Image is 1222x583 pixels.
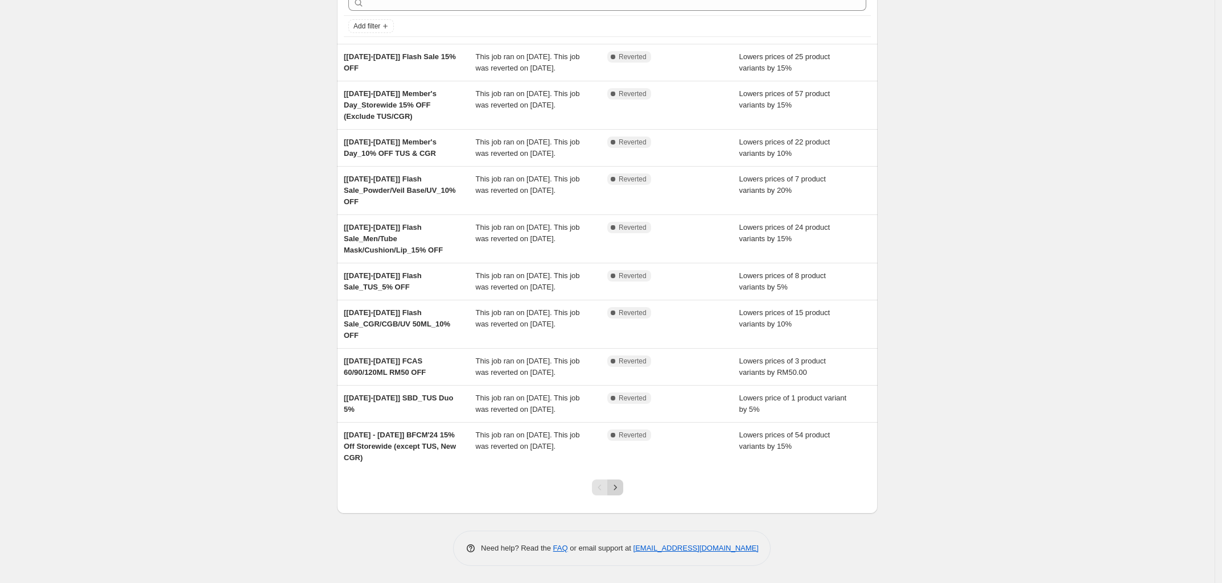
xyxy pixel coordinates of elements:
[344,52,456,72] span: [[DATE]-[DATE]] Flash Sale 15% OFF
[739,52,830,72] span: Lowers prices of 25 product variants by 15%
[619,138,647,147] span: Reverted
[739,357,826,377] span: Lowers prices of 3 product variants by RM50.00
[476,175,580,195] span: This job ran on [DATE]. This job was reverted on [DATE].
[476,271,580,291] span: This job ran on [DATE]. This job was reverted on [DATE].
[619,89,647,98] span: Reverted
[344,223,443,254] span: [[DATE]-[DATE]] Flash Sale_Men/Tube Mask/Cushion/Lip_15% OFF
[607,479,623,495] button: Next
[619,52,647,61] span: Reverted
[476,89,580,109] span: This job ran on [DATE]. This job was reverted on [DATE].
[619,223,647,232] span: Reverted
[476,138,580,158] span: This job ran on [DATE]. This job was reverted on [DATE].
[476,308,580,328] span: This job ran on [DATE]. This job was reverted on [DATE].
[553,544,568,552] a: FAQ
[739,271,826,291] span: Lowers prices of 8 product variants by 5%
[476,52,580,72] span: This job ran on [DATE]. This job was reverted on [DATE].
[344,431,456,462] span: [[DATE] - [DATE]] BFCM'24 15% Off Storewide (except TUS, New CGR)
[739,394,847,414] span: Lowers price of 1 product variant by 5%
[344,308,450,340] span: [[DATE]-[DATE]] Flash Sale_CGR/CGB/UV 50ML_10% OFF
[476,394,580,414] span: This job ran on [DATE]. This job was reverted on [DATE].
[348,19,394,33] button: Add filter
[592,479,623,495] nav: Pagination
[344,394,453,414] span: [[DATE]-[DATE]] SBD_TUS Duo 5%
[619,271,647,280] span: Reverted
[344,271,422,291] span: [[DATE]-[DATE]] Flash Sale_TUS_5% OFF
[739,431,830,450] span: Lowers prices of 54 product variants by 15%
[568,544,633,552] span: or email support at
[619,431,647,440] span: Reverted
[344,89,437,121] span: [[DATE]-[DATE]] Member's Day_Storewide 15% OFF (Exclude TUS/CGR)
[739,138,830,158] span: Lowers prices of 22 product variants by 10%
[344,138,437,158] span: [[DATE]-[DATE]] Member's Day_10% OFF TUS & CGR
[633,544,759,552] a: [EMAIL_ADDRESS][DOMAIN_NAME]
[739,175,826,195] span: Lowers prices of 7 product variants by 20%
[476,431,580,450] span: This job ran on [DATE]. This job was reverted on [DATE].
[353,22,380,31] span: Add filter
[476,223,580,243] span: This job ran on [DATE]. This job was reverted on [DATE].
[619,394,647,403] span: Reverted
[619,175,647,184] span: Reverted
[476,357,580,377] span: This job ran on [DATE]. This job was reverted on [DATE].
[619,308,647,317] span: Reverted
[739,223,830,243] span: Lowers prices of 24 product variants by 15%
[344,175,456,206] span: [[DATE]-[DATE]] Flash Sale_Powder/Veil Base/UV_10% OFF
[481,544,553,552] span: Need help? Read the
[739,308,830,328] span: Lowers prices of 15 product variants by 10%
[619,357,647,366] span: Reverted
[344,357,426,377] span: [[DATE]-[DATE]] FCAS 60/90/120ML RM50 OFF
[739,89,830,109] span: Lowers prices of 57 product variants by 15%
